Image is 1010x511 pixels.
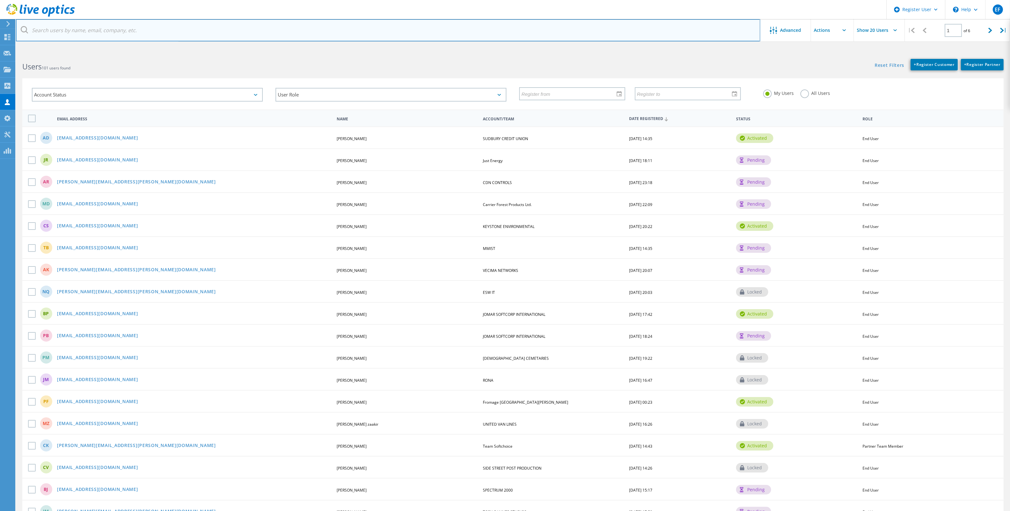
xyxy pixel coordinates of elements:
[629,246,652,251] span: [DATE] 14:35
[997,19,1010,42] div: |
[863,312,879,317] span: End User
[337,487,367,493] span: [PERSON_NAME]
[483,180,512,185] span: CDN CONTROLS
[736,463,768,472] div: locked
[337,378,367,383] span: [PERSON_NAME]
[483,312,545,317] span: JOMAR SOFTCORP INTERNATIONAL
[736,243,771,253] div: pending
[875,63,904,68] a: Reset Filters
[483,268,518,273] span: VECIMA NETWORKS
[914,62,916,67] b: +
[337,422,378,427] span: [PERSON_NAME] zaakir
[736,419,768,429] div: locked
[483,444,512,449] span: Team Softchoice
[629,136,652,141] span: [DATE] 14:35
[32,88,263,102] div: Account Status
[22,61,42,72] b: Users
[57,465,138,471] a: [EMAIL_ADDRESS][DOMAIN_NAME]
[763,89,794,96] label: My Users
[736,331,771,341] div: pending
[911,59,958,70] a: +Register Customer
[337,202,367,207] span: [PERSON_NAME]
[57,377,138,383] a: [EMAIL_ADDRESS][DOMAIN_NAME]
[483,117,624,121] span: Account/Team
[863,400,879,405] span: End User
[337,246,367,251] span: [PERSON_NAME]
[57,202,138,207] a: [EMAIL_ADDRESS][DOMAIN_NAME]
[520,88,620,100] input: Register from
[863,334,879,339] span: End User
[57,421,138,427] a: [EMAIL_ADDRESS][DOMAIN_NAME]
[629,117,731,121] span: Date Registered
[629,268,652,273] span: [DATE] 20:07
[863,444,904,449] span: Partner Team Member
[629,224,652,229] span: [DATE] 20:22
[43,136,49,140] span: AD
[483,356,549,361] span: [DEMOGRAPHIC_DATA] CEMETARIES
[736,221,773,231] div: activated
[57,487,138,493] a: [EMAIL_ADDRESS][DOMAIN_NAME]
[57,267,216,273] a: [PERSON_NAME][EMAIL_ADDRESS][PERSON_NAME][DOMAIN_NAME]
[736,485,771,494] div: pending
[800,89,830,96] label: All Users
[57,289,216,295] a: [PERSON_NAME][EMAIL_ADDRESS][PERSON_NAME][DOMAIN_NAME]
[629,158,652,163] span: [DATE] 18:11
[629,378,652,383] span: [DATE] 16:47
[483,400,568,405] span: Fromage [GEOGRAPHIC_DATA][PERSON_NAME]
[863,158,879,163] span: End User
[43,267,49,272] span: AK
[57,333,138,339] a: [EMAIL_ADDRESS][DOMAIN_NAME]
[736,397,773,407] div: activated
[337,444,367,449] span: [PERSON_NAME]
[863,422,879,427] span: End User
[736,117,857,121] span: Status
[43,355,50,360] span: pm
[337,400,367,405] span: [PERSON_NAME]
[483,136,528,141] span: SUDBURY CREDIT UNION
[736,199,771,209] div: pending
[43,245,49,250] span: TB
[736,309,773,319] div: activated
[337,180,367,185] span: [PERSON_NAME]
[57,136,138,141] a: [EMAIL_ADDRESS][DOMAIN_NAME]
[483,465,541,471] span: SIDE STREET POST PRODUCTION
[57,158,138,163] a: [EMAIL_ADDRESS][DOMAIN_NAME]
[483,202,532,207] span: Carrier Forest Products Ltd.
[42,202,50,206] span: MD
[629,202,652,207] span: [DATE] 22:09
[6,13,75,18] a: Live Optics Dashboard
[863,202,879,207] span: End User
[629,356,652,361] span: [DATE] 19:22
[276,88,506,102] div: User Role
[43,224,49,228] span: CS
[863,180,879,185] span: End User
[16,19,760,41] input: Search users by name, email, company, etc.
[780,28,801,32] span: Advanced
[43,180,49,184] span: AR
[337,224,367,229] span: [PERSON_NAME]
[736,287,768,297] div: locked
[961,59,1004,70] a: +Register Partner
[736,375,768,385] div: locked
[337,290,367,295] span: [PERSON_NAME]
[57,117,331,121] span: Email Address
[629,444,652,449] span: [DATE] 14:43
[483,334,545,339] span: JOMAR SOFTCORP INTERNATIONAL
[629,334,652,339] span: [DATE] 18:24
[863,117,994,121] span: Role
[43,289,50,294] span: NQ
[914,62,955,67] span: Register Customer
[736,155,771,165] div: pending
[863,136,879,141] span: End User
[953,7,959,12] svg: \n
[483,224,534,229] span: KEYSTONE ENVIRONMENTAL
[863,487,879,493] span: End User
[483,158,503,163] span: Just Energy
[57,399,138,405] a: [EMAIL_ADDRESS][DOMAIN_NAME]
[483,422,517,427] span: UNITED VAN LINES
[995,7,1000,12] span: EF
[43,443,49,448] span: CK
[337,158,367,163] span: [PERSON_NAME]
[483,378,493,383] span: RONA
[43,311,49,316] span: BP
